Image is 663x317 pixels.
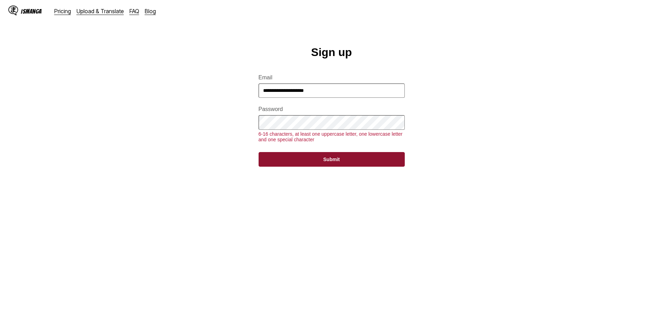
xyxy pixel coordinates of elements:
div: IsManga [21,8,42,15]
button: Submit [259,152,405,167]
a: Blog [145,8,156,15]
label: Password [259,106,405,112]
label: Email [259,74,405,81]
h1: Sign up [311,46,352,59]
a: FAQ [129,8,139,15]
a: Upload & Translate [77,8,124,15]
a: IsManga LogoIsManga [8,6,54,17]
div: 6-16 characters, at least one uppercase letter, one lowercase letter and one special character [259,131,405,142]
img: IsManga Logo [8,6,18,15]
a: Pricing [54,8,71,15]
